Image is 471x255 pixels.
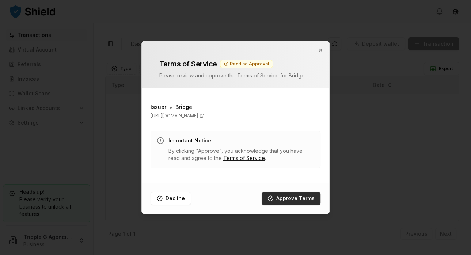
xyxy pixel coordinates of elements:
span: • [169,103,172,111]
button: Decline [151,192,191,205]
button: Approve Terms [262,192,320,205]
a: Terms of Service [223,155,265,161]
a: [URL][DOMAIN_NAME] [151,113,321,119]
span: Bridge [175,103,192,111]
div: Pending Approval [220,60,273,68]
h3: Issuer [151,103,166,111]
p: Please review and approve the Terms of Service for Bridge . [159,72,312,79]
p: By clicking "Approve", you acknowledge that you have read and agree to the . [168,147,315,162]
h3: Important Notice [168,137,315,144]
h2: Terms of Service [159,59,217,69]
